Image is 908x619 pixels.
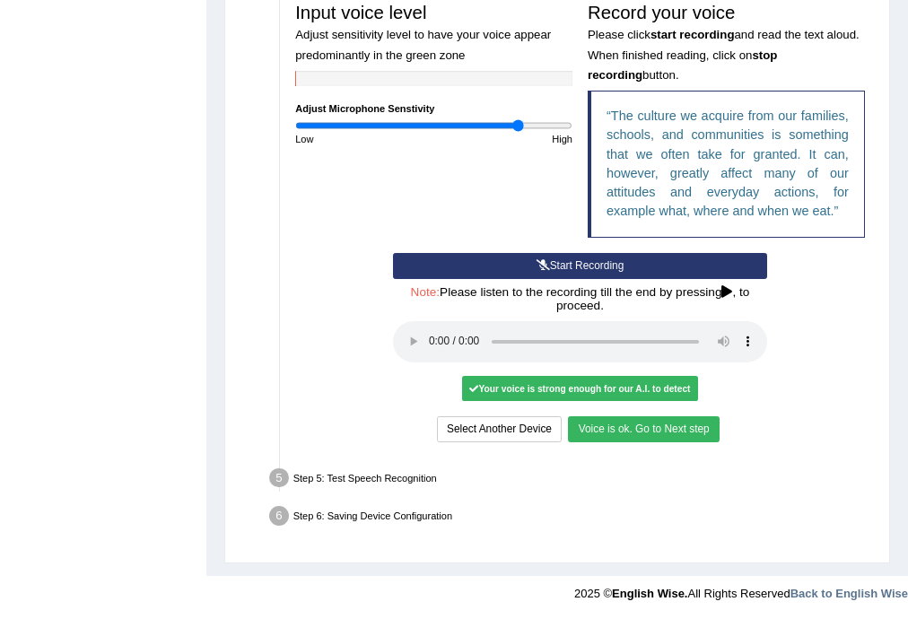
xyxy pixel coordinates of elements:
[393,286,767,313] h4: Please listen to the recording till the end by pressing , to proceed.
[650,28,735,41] b: start recording
[607,109,849,218] q: The culture we acquire from our families, schools, and communities is something that we often tak...
[411,285,441,299] span: Note:
[588,3,865,83] h3: Record your voice
[288,132,434,146] div: Low
[434,132,581,146] div: High
[437,416,562,442] button: Select Another Device
[588,28,860,82] small: Please click and read the text aloud. When finished reading, click on button.
[295,101,434,116] label: Adjust Microphone Senstivity
[574,576,908,602] div: 2025 © All Rights Reserved
[295,3,572,63] h3: Input voice level
[462,376,698,401] div: Your voice is strong enough for our A.I. to detect
[393,253,767,279] button: Start Recording
[790,587,908,600] a: Back to English Wise
[263,464,883,497] div: Step 5: Test Speech Recognition
[295,28,551,61] small: Adjust sensitivity level to have your voice appear predominantly in the green zone
[263,501,883,535] div: Step 6: Saving Device Configuration
[568,416,719,442] button: Voice is ok. Go to Next step
[612,587,687,600] strong: English Wise.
